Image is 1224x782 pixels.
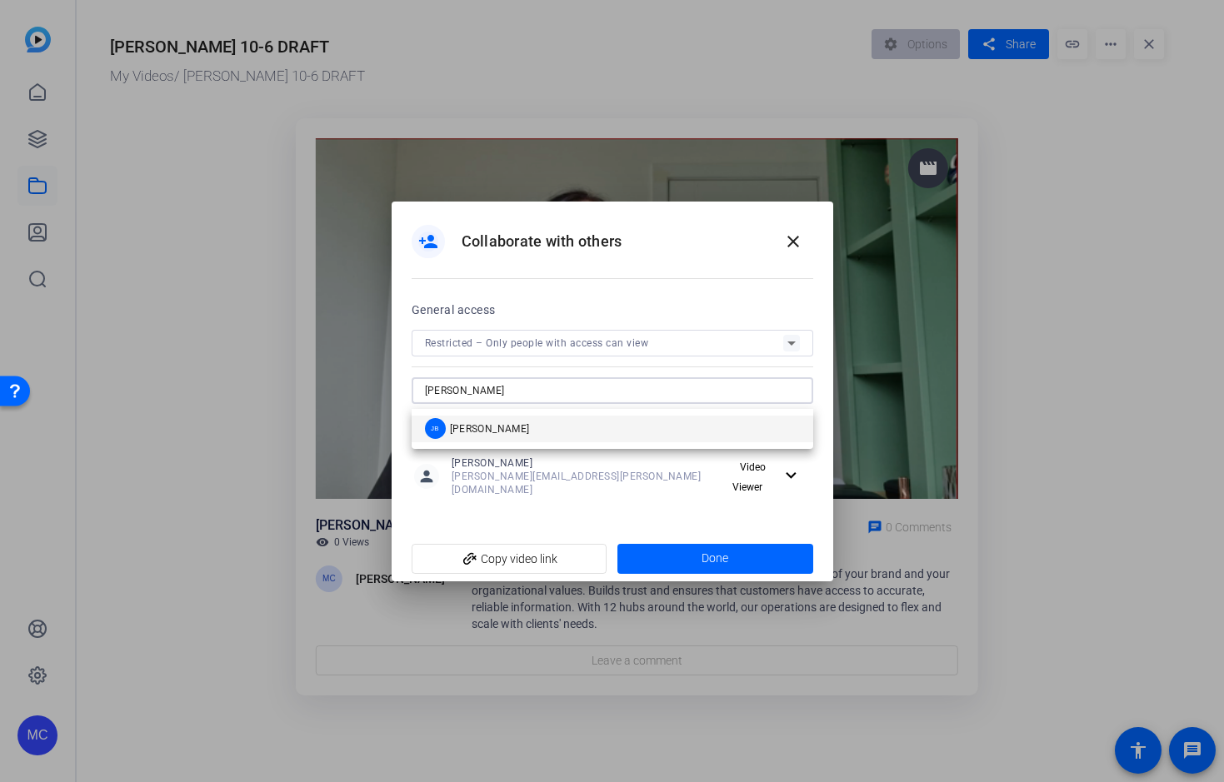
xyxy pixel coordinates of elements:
[425,543,594,575] span: Copy video link
[412,300,496,320] h2: General access
[783,232,803,252] mat-icon: close
[418,232,438,252] mat-icon: person_add
[719,461,811,491] button: Video Viewer
[425,381,800,401] input: Add others: Type email, team name or team members name
[414,464,439,489] mat-icon: person
[702,550,728,567] span: Done
[450,422,530,436] span: [PERSON_NAME]
[425,337,649,349] span: Restricted – Only people with access can view
[781,466,797,486] mat-icon: expand_more
[425,418,446,439] div: JB
[462,232,622,252] h1: Collaborate with others
[412,544,607,574] button: Copy video link
[452,470,719,496] span: [PERSON_NAME][EMAIL_ADDRESS][PERSON_NAME][DOMAIN_NAME]
[732,461,767,493] span: Video Viewer
[457,545,485,574] mat-icon: add_link
[617,544,813,574] button: Done
[452,456,719,470] span: [PERSON_NAME]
